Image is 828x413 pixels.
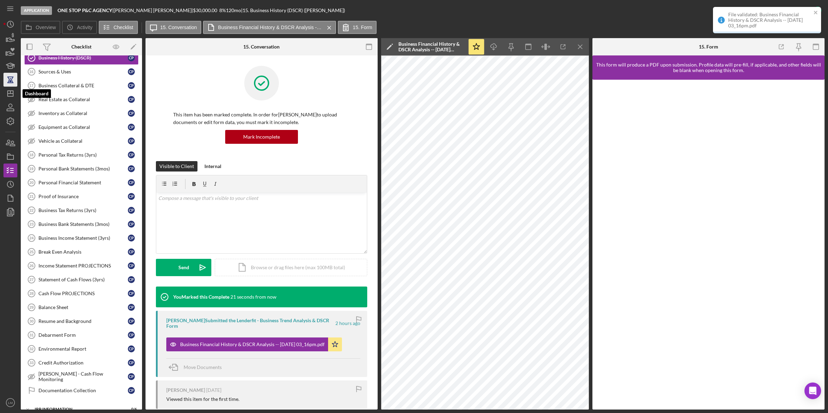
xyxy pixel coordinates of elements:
div: Business Income Statement (3yrs) [38,235,128,241]
div: Sources & Uses [38,69,128,74]
div: Proof of Insurance [38,194,128,199]
button: Mark Incomplete [225,130,298,144]
label: Activity [77,25,92,30]
tspan: 27 [29,278,34,282]
button: LM [3,396,17,410]
button: Overview [21,21,60,34]
label: Business Financial History & DSCR Analysis -- [DATE] 03_16pm.pdf [218,25,322,30]
div: Mark Incomplete [243,130,280,144]
div: Break Even Analysis [38,249,128,255]
div: Personal Tax Returns (3yrs) [38,152,128,158]
div: Visible to Client [159,161,194,172]
a: 28Cash Flow PROJECTIONSCP [24,287,139,300]
tspan: 26 [29,264,34,268]
div: Cash Flow PROJECTIONS [38,291,128,296]
a: Business History (DSCR)CP [24,51,139,65]
p: This item has been marked complete. In order for [PERSON_NAME] to upload documents or edit form d... [173,111,350,126]
a: 31Debarment FormCP [24,328,139,342]
div: Application [21,6,52,15]
a: 16Sources & UsesCP [24,65,139,79]
div: Environmental Report [38,346,128,352]
button: Complete [781,3,825,17]
button: Business Financial History & DSCR Analysis -- [DATE] 03_16pm.pdf [203,21,336,34]
a: 32Environmental ReportCP [24,342,139,356]
div: C P [128,193,135,200]
tspan: 23 [29,222,34,226]
button: Activity [62,21,97,34]
tspan: 25 [29,250,34,254]
tspan: 21 [29,194,34,199]
div: Business Financial History & DSCR Analysis -- [DATE] 03_16pm.pdf [398,41,464,52]
a: 19Personal Bank Statements (3mos)CP [24,162,139,176]
div: C P [128,207,135,214]
div: Debarment Form [38,332,128,338]
div: [PERSON_NAME] Submitted the Lenderfit - Business Trend Analysis & DSCR Form [166,318,334,329]
text: LM [8,401,12,405]
div: Complete [788,3,809,17]
div: Credit Authorization [38,360,128,366]
div: 0 / 6 [124,407,137,411]
div: C P [128,373,135,380]
iframe: Lenderfit form [599,87,818,403]
div: [PERSON_NAME] [PERSON_NAME] | [114,8,193,13]
button: 15. Form [338,21,377,34]
div: | 15. Business History (DSCR) ([PERSON_NAME]) [241,8,345,13]
tspan: 16 [29,70,33,74]
a: 26Income Statement PROJECTIONSCP [24,259,139,273]
a: Documentation CollectionCP [24,384,139,397]
div: Send [178,259,189,276]
div: Inventory as Collateral [38,111,128,116]
a: 20Personal Financial StatementCP [24,176,139,190]
tspan: 30 [29,319,34,323]
a: 27Statement of Cash Flows (3yrs)CP [24,273,139,287]
a: Real Estate as CollateralCP [24,93,139,106]
div: C P [128,262,135,269]
a: Inventory as CollateralCP [24,106,139,120]
a: 30Resume and BackgroundCP [24,314,139,328]
div: 15. Form [699,44,718,50]
div: C P [128,248,135,255]
div: C P [128,304,135,311]
div: C P [128,387,135,394]
div: C P [128,124,135,131]
div: C P [128,110,135,117]
div: C P [128,96,135,103]
div: This form will produce a PDF upon submission. Profile data will pre-fill, if applicable, and othe... [596,62,821,73]
div: IRP Information [35,407,120,411]
tspan: 31 [29,333,34,337]
div: 8 % [219,8,226,13]
div: Business Collateral & DTE [38,83,128,88]
div: Business History (DSCR) [38,55,128,61]
div: C P [128,179,135,186]
button: Checklist [99,21,138,34]
tspan: 18 [29,153,33,157]
label: Overview [36,25,56,30]
time: 2025-08-28 19:16 [335,320,360,326]
tspan: 28 [29,291,34,296]
button: 15. Conversation [146,21,202,34]
div: C P [128,290,135,297]
div: Business Tax Returns (3yrs) [38,208,128,213]
tspan: 17 [29,84,33,88]
a: 21Proof of InsuranceCP [24,190,139,203]
div: C P [128,332,135,339]
div: 15. Conversation [243,44,280,50]
tspan: 29 [29,305,34,309]
div: Vehicle as Collateral [38,138,128,144]
div: C P [128,345,135,352]
tspan: 19 [29,167,33,171]
time: 2025-08-19 16:40 [206,387,221,393]
div: [PERSON_NAME] [166,387,205,393]
a: 33Credit AuthorizationCP [24,356,139,370]
div: Viewed this item for the first time. [166,396,239,402]
div: File validated: Business Financial History & DSCR Analysis -- [DATE] 03_16pm.pdf [728,12,811,28]
div: C P [128,359,135,366]
div: You Marked this Complete [173,294,229,300]
button: Send [156,259,211,276]
tspan: 32 [29,347,34,351]
a: 24Business Income Statement (3yrs)CP [24,231,139,245]
a: 22Business Tax Returns (3yrs)CP [24,203,139,217]
div: Personal Bank Statements (3mos) [38,166,128,172]
button: Move Documents [166,359,229,376]
tspan: 22 [29,208,34,212]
